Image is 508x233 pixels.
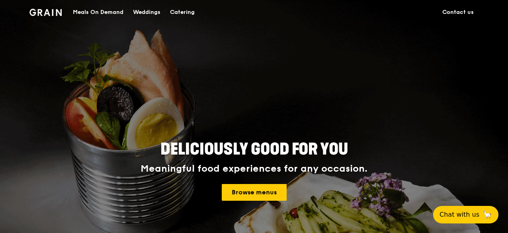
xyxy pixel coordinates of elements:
a: Catering [165,0,199,24]
div: Meaningful food experiences for any occasion. [111,163,397,174]
a: Browse menus [222,184,287,201]
a: Contact us [438,0,479,24]
a: Weddings [128,0,165,24]
img: Grain [29,9,62,16]
div: Catering [170,0,195,24]
span: Chat with us [440,210,479,219]
span: Deliciously good for you [160,140,348,159]
span: 🦙 [483,210,492,219]
button: Chat with us🦙 [433,206,498,223]
div: Weddings [133,0,160,24]
div: Meals On Demand [73,0,123,24]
